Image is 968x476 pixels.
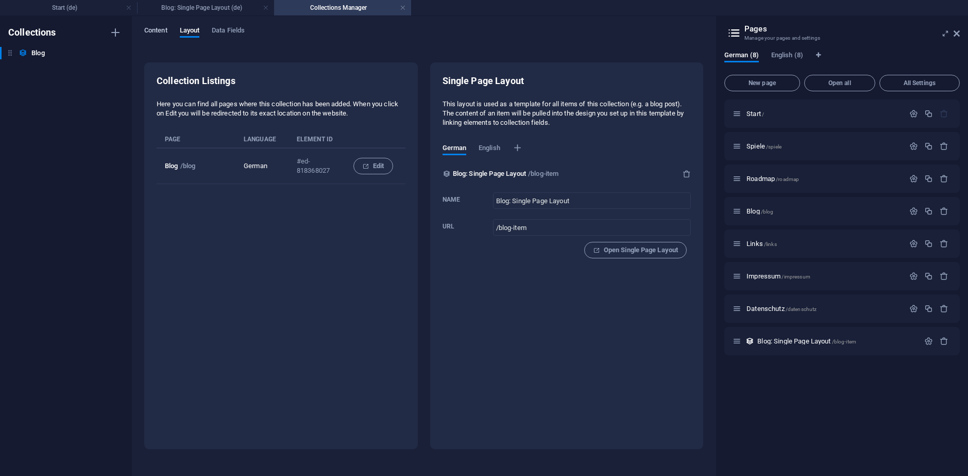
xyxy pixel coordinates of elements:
div: Settings [909,174,918,183]
span: /datenschutz [786,306,817,312]
span: New page [729,80,795,86]
span: Datenschutz [746,305,817,313]
div: Duplicate [924,304,933,313]
span: /spiele [766,144,782,150]
span: Roadmap [746,175,799,183]
span: Open Single Page Layout [593,244,678,256]
p: To display a collection item this prefix URL is added in front of each item slug. E.g. If we add ... [443,222,454,231]
span: German [443,142,467,156]
div: Remove [940,207,948,216]
span: /blog-item [832,339,856,344]
div: Remove [940,272,948,281]
h6: Blog [31,47,44,59]
div: Settings [909,304,918,313]
span: Blog: Single Page Layout [757,337,856,345]
p: /blog-item [528,168,558,180]
input: Name [493,192,691,209]
button: Delete [683,170,691,178]
span: English (8) [771,49,803,63]
span: English [479,142,500,156]
div: Language Tabs [724,51,960,71]
h4: Blog: Single Page Layout (de) [137,2,274,13]
span: Edit [362,160,384,172]
div: Remove [940,174,948,183]
button: All Settings [879,75,960,91]
span: /roadmap [776,176,799,182]
div: Roadmap/roadmap [743,175,904,182]
div: Settings [909,272,918,281]
div: Remove [940,337,948,346]
div: Duplicate [924,207,933,216]
div: Duplicate [924,272,933,281]
div: Spiele/spiele [743,143,904,150]
span: Open all [809,80,871,86]
span: Spiele [746,142,782,150]
div: Start/ [743,110,904,117]
p: Language [244,135,276,143]
button: New page [724,75,800,91]
div: Blog/blog [743,208,904,215]
span: / [762,111,764,117]
span: All Settings [884,80,955,86]
div: Duplicate [924,174,933,183]
p: Here you can find all pages where this collection has been added. When you click on Edit you will... [157,100,405,118]
span: Start [746,110,764,118]
div: Settings [924,337,933,346]
h6: Collections [8,26,56,39]
span: German (8) [724,49,759,63]
div: Links/links [743,240,904,247]
p: Blog [165,162,178,170]
div: Settings [909,109,918,118]
p: Element ID [297,135,333,143]
span: Links [746,240,777,248]
div: Remove [940,142,948,151]
div: Duplicate [924,109,933,118]
div: Duplicate [924,239,933,248]
div: Duplicate [924,142,933,151]
div: Impressum/impressum [743,273,904,280]
button: Open all [804,75,875,91]
span: /impressum [782,274,810,280]
p: This layout is used as a template for all items of this collection (e.g. a blog post). The conten... [443,100,691,127]
h4: Collections Manager [274,2,411,13]
span: Layout [180,24,200,39]
span: Data Fields [212,24,245,39]
div: This layout is used as a template for all items (e.g. a blog post) of this collection. The conten... [745,337,754,346]
div: Datenschutz/datenschutz [743,305,904,312]
h6: Single Page Layout [443,75,524,87]
table: collection list [157,135,405,184]
div: Remove [940,304,948,313]
div: The startpage cannot be deleted [940,109,948,118]
span: Click to open page [746,207,773,215]
p: Blog: Single Page Layout [453,168,526,180]
p: German [244,161,280,171]
i: Create new collection [109,26,122,39]
div: Remove [940,239,948,248]
div: Blog: Single Page Layout/blog-item [754,338,919,344]
span: /links [764,241,777,247]
p: /blog [180,162,196,170]
span: Impressum [746,272,810,280]
h3: Manage your pages and settings [744,34,939,43]
h6: Collection Listings [157,75,405,87]
button: Edit [353,158,393,174]
p: #ed-818368027 [297,157,337,175]
div: Settings [909,142,918,151]
button: Open Single Page Layout [584,242,687,258]
input: Url [493,219,691,236]
span: Content [144,24,167,39]
div: Settings [909,239,918,248]
span: /blog [761,209,774,215]
p: Page [165,135,231,143]
h2: Pages [744,24,960,34]
p: Name of the Single Page Layout [443,195,460,204]
div: Settings [909,207,918,216]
